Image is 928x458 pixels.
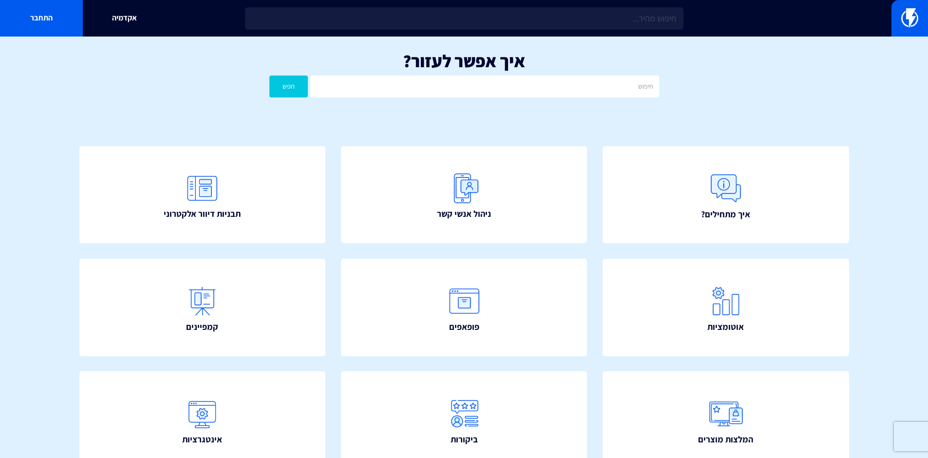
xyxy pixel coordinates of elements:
span: איך מתחילים? [701,208,750,221]
span: אוטומציות [707,321,744,333]
a: איך מתחילים? [603,146,849,244]
a: תבניות דיוור אלקטרוני [79,146,326,244]
span: פופאפים [449,321,479,333]
a: ניהול אנשי קשר [341,146,587,244]
input: חיפוש מהיר... [245,7,683,30]
span: ניהול אנשי קשר [437,208,491,220]
span: ביקורות [451,433,478,446]
span: קמפיינים [186,321,218,333]
span: תבניות דיוור אלקטרוני [164,208,241,220]
span: המלצות מוצרים [698,433,753,446]
a: אוטומציות [603,259,849,356]
a: פופאפים [341,259,587,356]
h1: איך אפשר לעזור? [15,51,913,71]
input: חיפוש [310,76,659,97]
a: קמפיינים [79,259,326,356]
span: אינטגרציות [182,433,222,446]
button: חפש [269,76,308,97]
